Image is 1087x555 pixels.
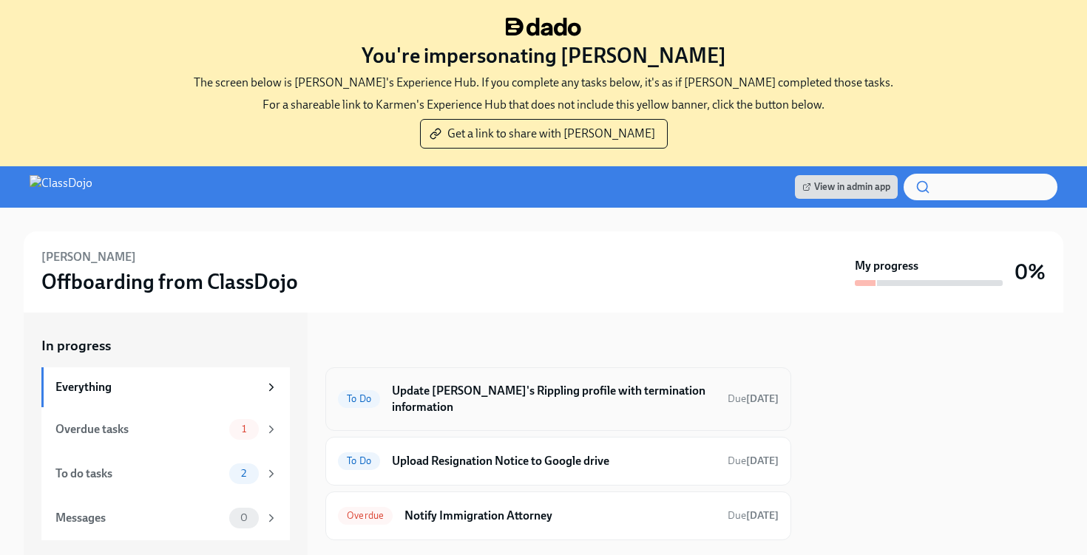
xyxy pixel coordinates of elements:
span: To Do [338,455,380,466]
h3: You're impersonating [PERSON_NAME] [362,42,726,69]
a: View in admin app [795,175,898,199]
span: Due [728,454,779,467]
a: OverdueNotify Immigration AttorneyDue[DATE] [338,504,779,528]
strong: [DATE] [746,392,779,405]
img: dado [506,18,581,36]
div: Overdue tasks [55,421,223,437]
p: The screen below is [PERSON_NAME]'s Experience Hub. If you complete any tasks below, it's as if [... [194,75,893,91]
div: In progress [325,336,395,355]
span: September 25th, 2025 09:00 [728,508,779,522]
div: To do tasks [55,466,223,482]
a: Everything [41,367,290,407]
strong: [DATE] [746,454,779,467]
button: Get a link to share with [PERSON_NAME] [420,119,668,149]
h3: 0% [1015,259,1046,285]
span: Overdue [338,510,393,521]
span: October 11th, 2025 09:00 [728,454,779,468]
span: Due [728,509,779,522]
img: ClassDojo [30,175,92,199]
strong: My progress [855,258,918,274]
span: October 11th, 2025 09:00 [728,392,779,406]
span: To Do [338,393,380,404]
span: Due [728,392,779,405]
h3: Offboarding from ClassDojo [41,268,298,295]
div: Messages [55,510,223,526]
h6: Update [PERSON_NAME]'s Rippling profile with termination information [392,383,716,415]
a: Messages0 [41,496,290,540]
span: 1 [233,423,255,435]
a: To DoUpload Resignation Notice to Google driveDue[DATE] [338,449,779,473]
h6: Upload Resignation Notice to Google drive [392,453,716,469]
a: To DoUpdate [PERSON_NAME]'s Rippling profile with termination informationDue[DATE] [338,380,779,418]
span: 0 [231,512,257,523]
h6: [PERSON_NAME] [41,249,136,265]
p: For a shareable link to Karmen's Experience Hub that does not include this yellow banner, click t... [263,97,824,113]
strong: [DATE] [746,509,779,522]
span: 2 [232,468,255,479]
h6: Notify Immigration Attorney [404,508,716,524]
div: Everything [55,379,259,395]
span: Get a link to share with [PERSON_NAME] [433,126,655,141]
a: To do tasks2 [41,452,290,496]
a: Overdue tasks1 [41,407,290,452]
a: In progress [41,336,290,355]
span: View in admin app [802,180,890,194]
